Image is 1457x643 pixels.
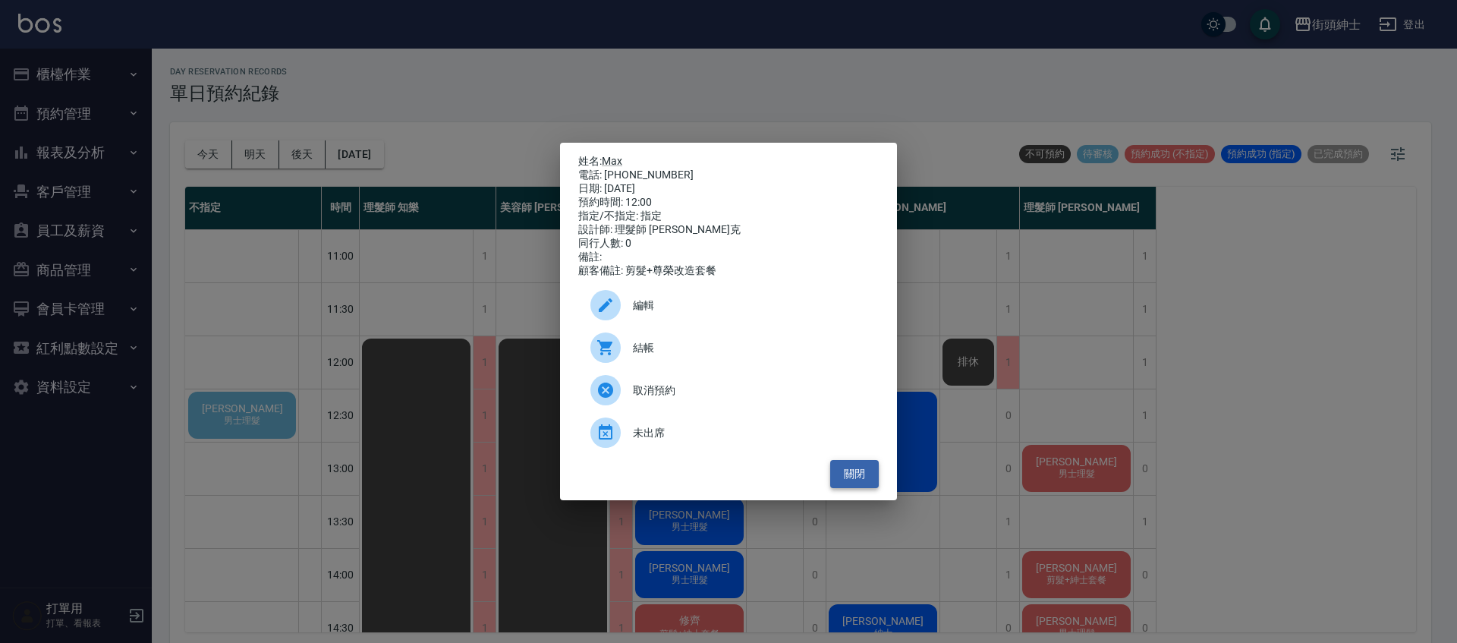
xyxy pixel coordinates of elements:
span: 取消預約 [633,383,867,399]
span: 結帳 [633,340,867,356]
a: Max [602,155,622,167]
div: 指定/不指定: 指定 [578,210,879,223]
div: 顧客備註: 剪髮+尊榮改造套餐 [578,264,879,278]
div: 日期: [DATE] [578,182,879,196]
span: 未出席 [633,425,867,441]
div: 編輯 [578,284,879,326]
div: 備註: [578,251,879,264]
div: 設計師: 理髮師 [PERSON_NAME]克 [578,223,879,237]
a: 結帳 [578,326,879,369]
span: 編輯 [633,298,867,314]
button: 關閉 [830,460,879,488]
div: 取消預約 [578,369,879,411]
p: 姓名: [578,155,879,169]
div: 未出席 [578,411,879,454]
div: 同行人數: 0 [578,237,879,251]
div: 預約時間: 12:00 [578,196,879,210]
div: 電話: [PHONE_NUMBER] [578,169,879,182]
